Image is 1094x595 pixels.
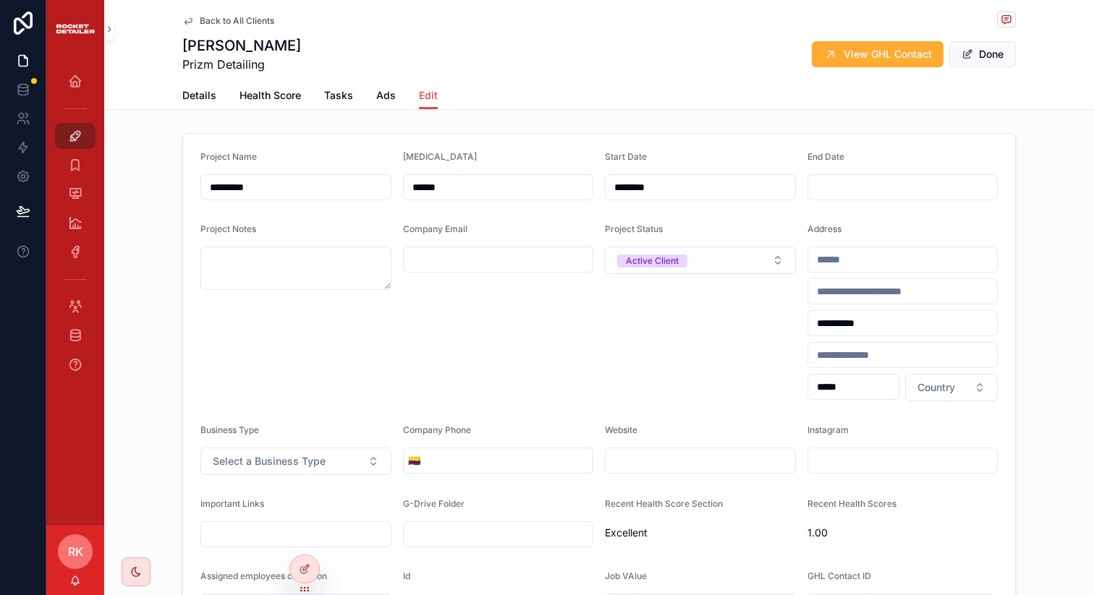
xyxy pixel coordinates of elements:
span: 🇨🇴 [408,453,420,468]
button: Done [949,41,1016,67]
span: G-Drive Folder [403,498,465,509]
a: Ads [376,82,396,111]
span: Ads [376,88,396,103]
a: Back to All Clients [182,15,274,27]
button: Select Button [404,448,425,474]
span: End Date [807,151,844,162]
span: Project Notes [200,223,256,234]
div: Active Client [626,254,679,267]
div: scrollable content [46,58,104,396]
span: Important Links [200,498,264,509]
span: Project Status [605,223,663,234]
span: Select a Business Type [213,454,326,468]
span: Address [807,223,841,234]
span: Project Name [200,151,257,162]
a: Health Score [239,82,301,111]
span: Assigned employees collection [200,570,327,581]
span: Back to All Clients [200,15,274,27]
span: Health Score [239,88,301,103]
span: Company Email [403,223,467,234]
span: Tasks [324,88,353,103]
span: 1.00 [807,526,998,540]
button: View GHL Contact [812,41,944,67]
span: Recent Health Scores [807,498,896,509]
span: Excellent [605,526,796,540]
a: Edit [419,82,438,110]
button: Select Button [200,448,391,475]
span: Recent Health Score Section [605,498,723,509]
span: Website [605,424,637,435]
a: Tasks [324,82,353,111]
a: Details [182,82,216,111]
span: Id [403,570,410,581]
span: Details [182,88,216,103]
span: Business Type [200,424,259,435]
h1: [PERSON_NAME] [182,35,301,56]
span: RK [68,543,83,560]
span: Company Phone [403,424,471,435]
span: GHL Contact ID [807,570,871,581]
button: Select Button [905,374,998,401]
span: [MEDICAL_DATA] [403,151,477,162]
span: Prizm Detailing [182,56,301,73]
button: Select Button [605,247,796,274]
span: Country [917,380,955,395]
span: Instagram [807,424,849,435]
span: View GHL Contact [844,47,932,61]
span: Start Date [605,151,647,162]
span: Job VAlue [605,570,647,581]
span: Edit [419,88,438,103]
img: App logo [55,20,96,38]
